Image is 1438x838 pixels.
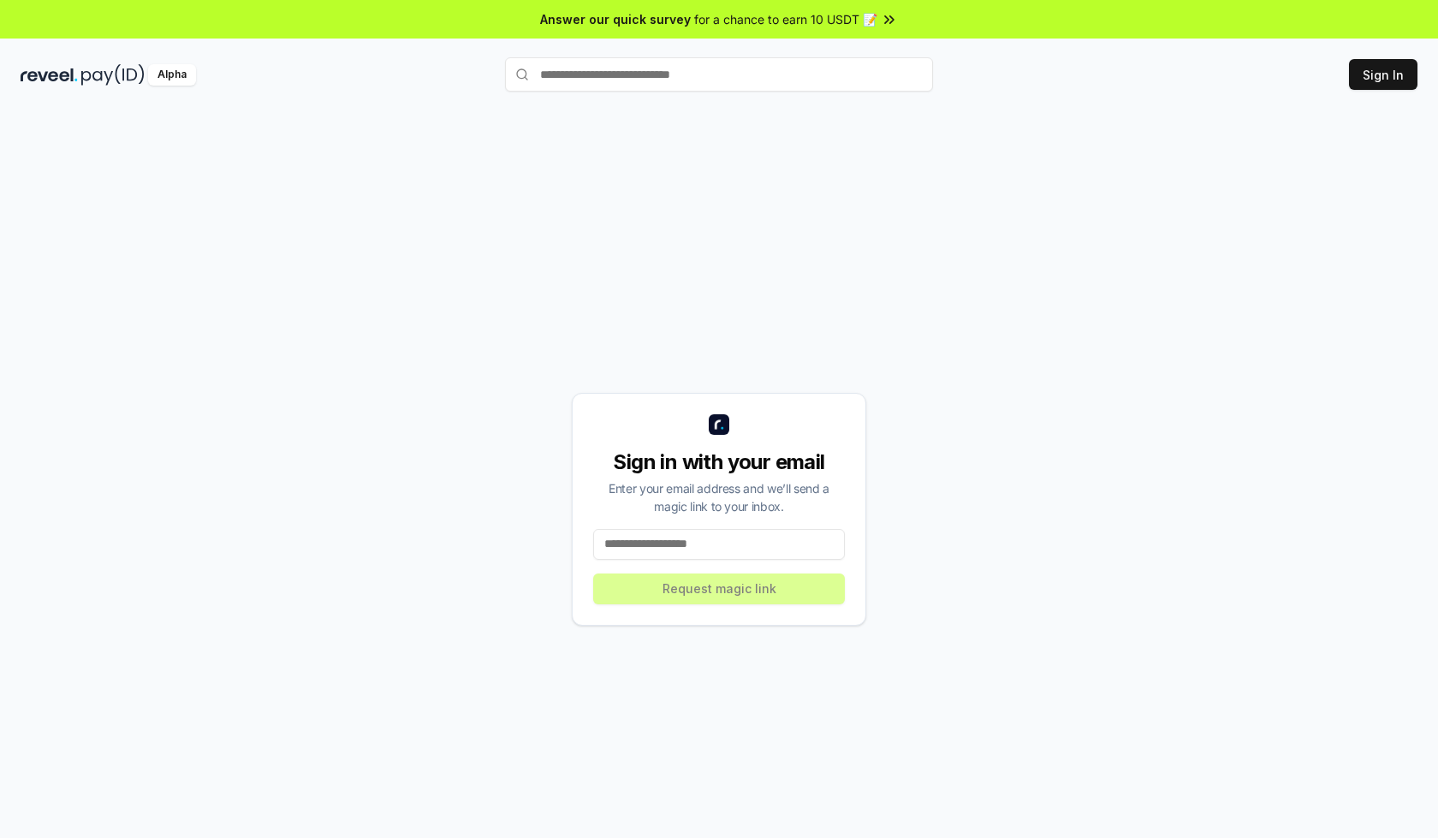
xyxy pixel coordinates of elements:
[148,64,196,86] div: Alpha
[593,479,845,515] div: Enter your email address and we’ll send a magic link to your inbox.
[709,414,729,435] img: logo_small
[593,449,845,476] div: Sign in with your email
[21,64,78,86] img: reveel_dark
[81,64,145,86] img: pay_id
[540,10,691,28] span: Answer our quick survey
[1349,59,1417,90] button: Sign In
[694,10,877,28] span: for a chance to earn 10 USDT 📝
